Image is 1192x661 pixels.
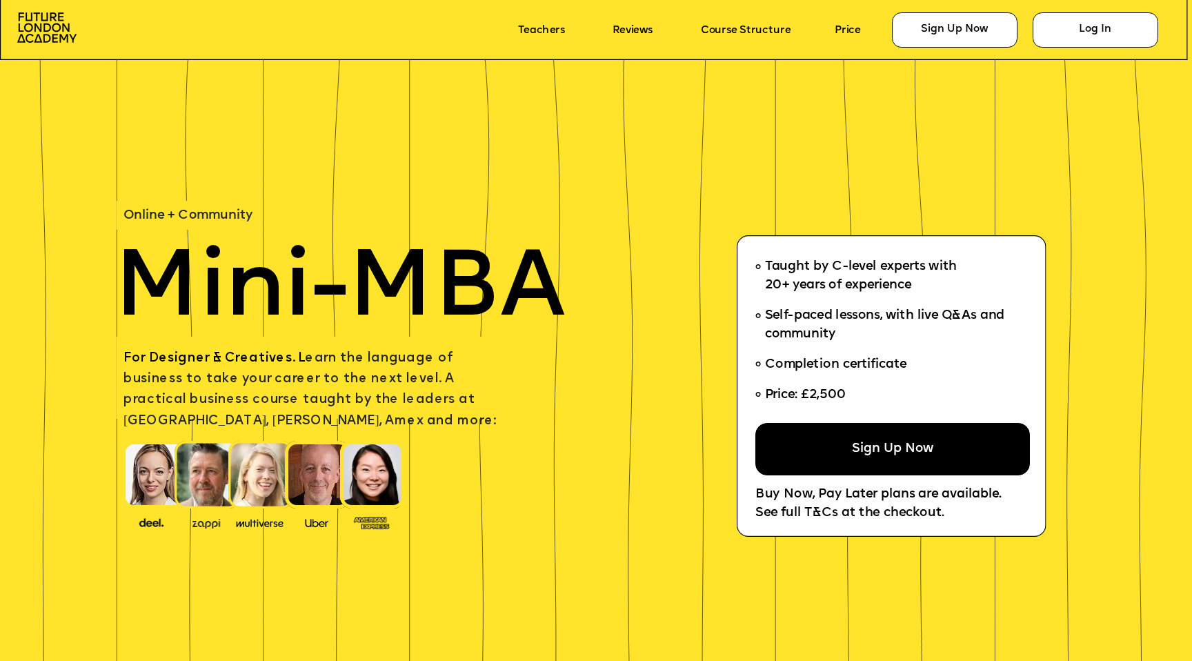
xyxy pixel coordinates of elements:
[518,24,565,36] a: Teachers
[765,388,846,402] span: Price: £2,500
[232,514,288,529] img: image-b7d05013-d886-4065-8d38-3eca2af40620.png
[755,489,1001,502] span: Buy Now, Pay Later plans are available.
[123,352,495,428] span: earn the language of business to take your career to the next level. A practical business course ...
[765,358,907,371] span: Completion certificate
[348,513,395,531] img: image-93eab660-639c-4de6-957c-4ae039a0235a.png
[128,514,175,529] img: image-388f4489-9820-4c53-9b08-f7df0b8d4ae2.png
[17,12,77,43] img: image-aac980e9-41de-4c2d-a048-f29dd30a0068.png
[293,515,340,529] img: image-99cff0b2-a396-4aab-8550-cf4071da2cb9.png
[123,352,305,365] span: For Designer & Creatives. L
[123,209,252,222] span: Online + Community
[183,515,230,529] img: image-b2f1584c-cbf7-4a77-bbe0-f56ae6ee31f2.png
[114,245,566,338] span: Mini-MBA
[765,310,1009,342] span: Self-paced lessons, with live Q&As and community
[835,24,860,36] a: Price
[613,24,652,36] a: Reviews
[701,24,791,36] a: Course Structure
[765,261,957,293] span: Taught by C-level experts with 20+ years of experience
[755,507,944,520] span: See full T&Cs at the checkout.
